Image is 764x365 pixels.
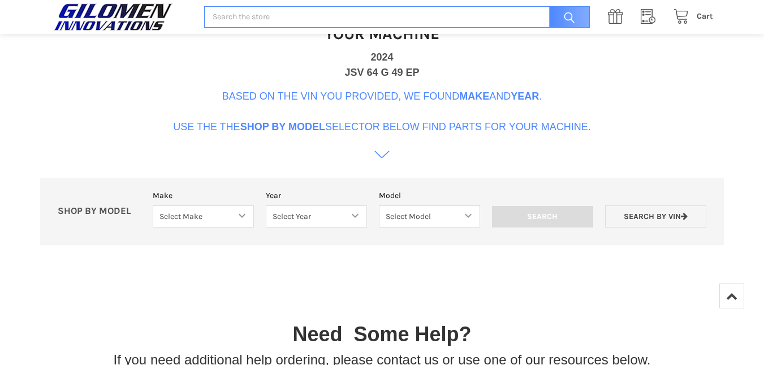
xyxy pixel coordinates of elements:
[266,190,367,201] label: Year
[719,284,744,308] a: Top of Page
[459,91,489,102] b: Make
[697,11,713,21] span: Cart
[240,121,325,132] b: Shop By Model
[511,91,539,102] b: Year
[153,190,254,201] label: Make
[173,89,591,135] p: Based on the VIN you provided, we found and . Use the the selector below find parts for your mach...
[292,319,471,350] p: Need Some Help?
[344,65,419,80] div: JSV 64 G 49 EP
[204,6,589,28] input: Search the store
[379,190,480,201] label: Model
[51,3,192,31] a: GILOMEN INNOVATIONS
[605,205,706,227] a: Search by VIN
[667,10,713,24] a: Cart
[51,3,175,31] img: GILOMEN INNOVATIONS
[492,206,593,227] input: Search
[543,6,590,28] input: Search
[370,50,393,65] div: 2024
[52,205,147,217] p: SHOP BY MODEL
